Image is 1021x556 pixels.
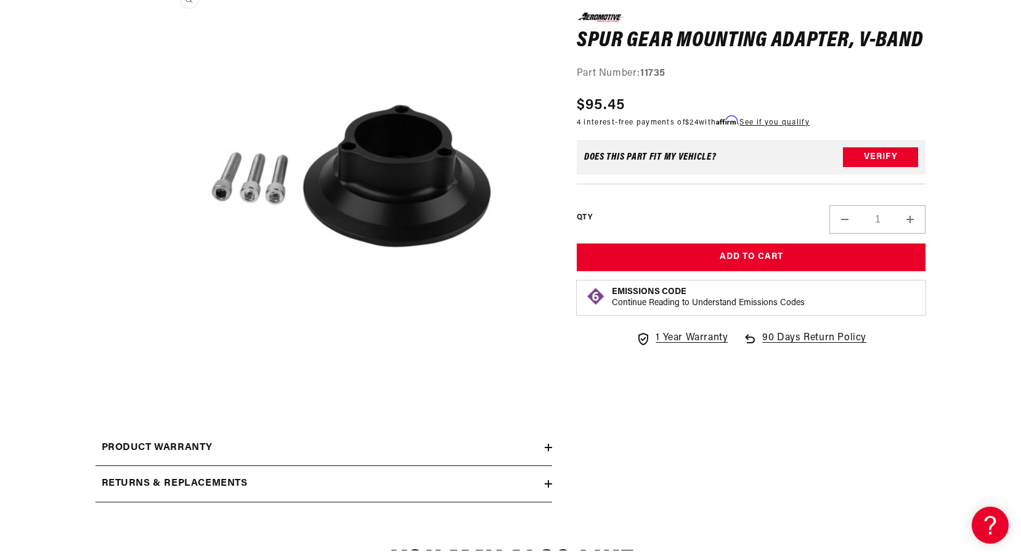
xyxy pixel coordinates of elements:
[96,430,552,466] summary: Product warranty
[577,213,592,223] label: QTY
[577,31,926,51] h1: Spur Gear Mounting Adapter, V-Band
[102,476,248,492] h2: Returns & replacements
[843,147,918,167] button: Verify
[577,116,810,128] p: 4 interest-free payments of with .
[762,330,866,359] span: 90 Days Return Policy
[584,152,717,162] div: Does This part fit My vehicle?
[612,287,686,296] strong: Emissions Code
[742,330,866,359] a: 90 Days Return Policy
[685,118,699,126] span: $24
[577,66,926,82] div: Part Number:
[586,287,606,306] img: Emissions code
[716,115,738,125] span: Affirm
[612,287,805,309] button: Emissions CodeContinue Reading to Understand Emissions Codes
[636,330,728,346] a: 1 Year Warranty
[577,94,625,116] span: $95.45
[656,330,728,346] span: 1 Year Warranty
[612,298,805,309] p: Continue Reading to Understand Emissions Codes
[739,118,809,126] a: See if you qualify - Learn more about Affirm Financing (opens in modal)
[102,440,213,456] h2: Product warranty
[577,243,926,271] button: Add to Cart
[96,466,552,502] summary: Returns & replacements
[640,68,665,78] strong: 11735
